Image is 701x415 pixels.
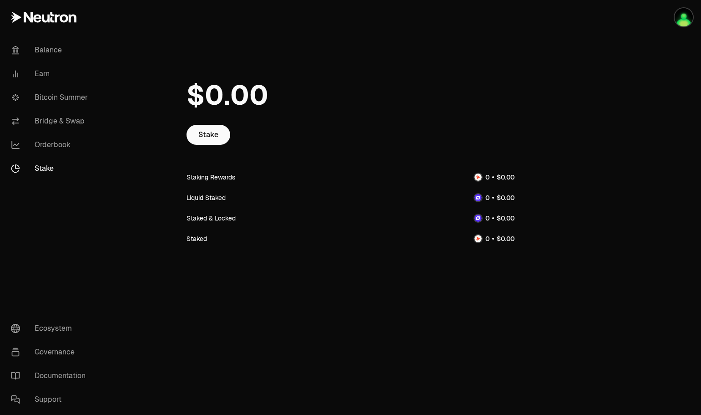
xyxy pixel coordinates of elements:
a: Stake [187,125,230,145]
img: dNTRN Logo [474,194,482,201]
a: Documentation [4,364,98,388]
a: Earn [4,62,98,86]
div: Staking Rewards [187,173,235,182]
a: Governance [4,340,98,364]
div: Staked & Locked [187,214,236,223]
a: Support [4,388,98,411]
a: Bridge & Swap [4,109,98,133]
img: dNTRN Logo [474,215,482,222]
a: Balance [4,38,98,62]
img: NTRN Logo [474,235,482,242]
a: Orderbook [4,133,98,157]
a: Stake [4,157,98,180]
img: 0xEvilPixie (DROP,Neutron) [675,8,693,26]
div: Staked [187,234,207,243]
a: Bitcoin Summer [4,86,98,109]
a: Ecosystem [4,317,98,340]
img: NTRN Logo [474,174,482,181]
div: Liquid Staked [187,193,226,202]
